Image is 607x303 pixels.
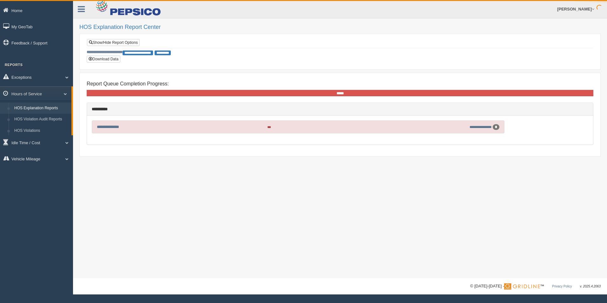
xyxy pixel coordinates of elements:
[504,283,540,290] img: Gridline
[580,285,601,288] span: v. 2025.4.2063
[87,39,140,46] a: Show/Hide Report Options
[552,285,572,288] a: Privacy Policy
[470,283,601,290] div: © [DATE]-[DATE] - ™
[11,114,71,125] a: HOS Violation Audit Reports
[79,24,601,30] h2: HOS Explanation Report Center
[11,125,71,137] a: HOS Violations
[11,103,71,114] a: HOS Explanation Reports
[87,81,593,87] h4: Report Queue Completion Progress:
[87,56,120,63] button: Download Data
